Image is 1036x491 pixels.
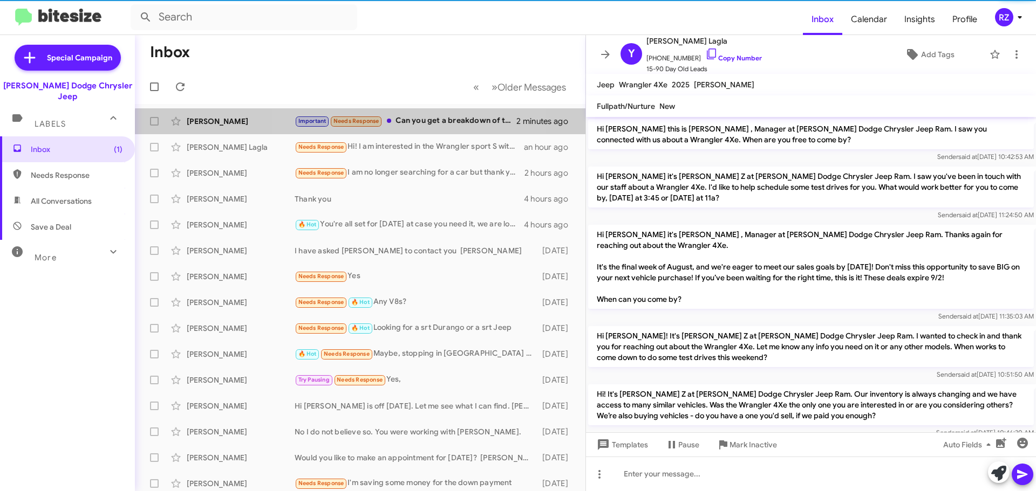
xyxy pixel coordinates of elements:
[524,168,577,178] div: 2 hours ago
[15,45,121,71] a: Special Campaign
[333,117,379,125] span: Needs Response
[537,297,577,308] div: [DATE]
[131,4,357,30] input: Search
[959,211,978,219] span: said at
[937,153,1034,161] span: Sender [DATE] 10:42:53 AM
[351,324,370,331] span: 🔥 Hot
[35,253,57,262] span: More
[467,76,572,98] nav: Page navigation example
[187,219,295,230] div: [PERSON_NAME]
[187,168,295,178] div: [PERSON_NAME]
[537,426,577,437] div: [DATE]
[31,144,122,155] span: Inbox
[473,80,479,94] span: «
[150,44,190,61] h1: Inbox
[187,452,295,463] div: [PERSON_NAME]
[588,384,1034,425] p: Hi! It's [PERSON_NAME] Z at [PERSON_NAME] Dodge Chrysler Jeep Ram. Our inventory is always changi...
[295,426,537,437] div: No I do not believe so. You were working with [PERSON_NAME].
[524,193,577,204] div: 4 hours ago
[295,400,537,411] div: Hi [PERSON_NAME] is off [DATE]. Let me see what I can find. [PERSON_NAME]
[597,80,615,89] span: Jeep
[588,119,1034,149] p: Hi [PERSON_NAME] this is [PERSON_NAME] , Manager at [PERSON_NAME] Dodge Chrysler Jeep Ram. I saw ...
[295,270,537,282] div: Yes
[537,323,577,334] div: [DATE]
[628,45,635,63] span: Y
[986,8,1024,26] button: RZ
[937,370,1034,378] span: Sender [DATE] 10:51:50 AM
[944,4,986,35] a: Profile
[537,452,577,463] div: [DATE]
[298,376,330,383] span: Try Pausing
[298,143,344,150] span: Needs Response
[295,218,524,231] div: You're all set for [DATE] at case you need it, we are located at [STREET_ADDRESS].
[537,245,577,256] div: [DATE]
[298,324,344,331] span: Needs Response
[295,167,524,179] div: I am no longer searching for a car but thank you!
[935,435,1004,454] button: Auto Fields
[187,400,295,411] div: [PERSON_NAME]
[995,8,1013,26] div: RZ
[957,428,976,437] span: said at
[646,34,762,47] span: [PERSON_NAME] Lagla
[187,349,295,359] div: [PERSON_NAME]
[497,81,566,93] span: Older Messages
[678,435,699,454] span: Pause
[492,80,497,94] span: »
[896,4,944,35] a: Insights
[187,116,295,127] div: [PERSON_NAME]
[187,297,295,308] div: [PERSON_NAME]
[295,322,537,334] div: Looking for a srt Durango or a srt Jeep
[187,271,295,282] div: [PERSON_NAME]
[694,80,754,89] span: [PERSON_NAME]
[524,142,577,153] div: an hour ago
[31,170,122,181] span: Needs Response
[187,375,295,385] div: [PERSON_NAME]
[537,400,577,411] div: [DATE]
[537,478,577,489] div: [DATE]
[516,116,577,127] div: 2 minutes ago
[485,76,572,98] button: Next
[298,169,344,176] span: Needs Response
[938,211,1034,219] span: Sender [DATE] 11:24:50 AM
[619,80,667,89] span: Wrangler 4Xe
[295,477,537,489] div: I'm saving some money for the down payment
[586,435,657,454] button: Templates
[35,119,66,129] span: Labels
[187,245,295,256] div: [PERSON_NAME]
[705,54,762,62] a: Copy Number
[324,350,370,357] span: Needs Response
[730,435,777,454] span: Mark Inactive
[936,428,1034,437] span: Sender [DATE] 10:46:30 AM
[646,47,762,64] span: [PHONE_NUMBER]
[672,80,690,89] span: 2025
[803,4,842,35] a: Inbox
[351,299,370,306] span: 🔥 Hot
[298,221,317,228] span: 🔥 Hot
[31,222,71,232] span: Save a Deal
[537,349,577,359] div: [DATE]
[298,480,344,487] span: Needs Response
[959,312,978,320] span: said at
[467,76,486,98] button: Previous
[298,273,344,280] span: Needs Response
[187,426,295,437] div: [PERSON_NAME]
[958,370,977,378] span: said at
[295,296,537,308] div: Any V8s?
[588,326,1034,367] p: Hi [PERSON_NAME]! It's [PERSON_NAME] Z at [PERSON_NAME] Dodge Chrysler Jeep Ram. I wanted to chec...
[47,52,112,63] span: Special Campaign
[588,225,1034,309] p: Hi [PERSON_NAME] it's [PERSON_NAME] , Manager at [PERSON_NAME] Dodge Chrysler Jeep Ram. Thanks ag...
[524,219,577,230] div: 4 hours ago
[295,452,537,463] div: Would you like to make an appointment for [DATE]? [PERSON_NAME]
[187,193,295,204] div: [PERSON_NAME]
[646,64,762,74] span: 15-90 Day Old Leads
[298,117,326,125] span: Important
[588,167,1034,208] p: Hi [PERSON_NAME] it's [PERSON_NAME] Z at [PERSON_NAME] Dodge Chrysler Jeep Ram. I saw you've been...
[187,323,295,334] div: [PERSON_NAME]
[842,4,896,35] a: Calendar
[958,153,977,161] span: said at
[114,144,122,155] span: (1)
[595,435,648,454] span: Templates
